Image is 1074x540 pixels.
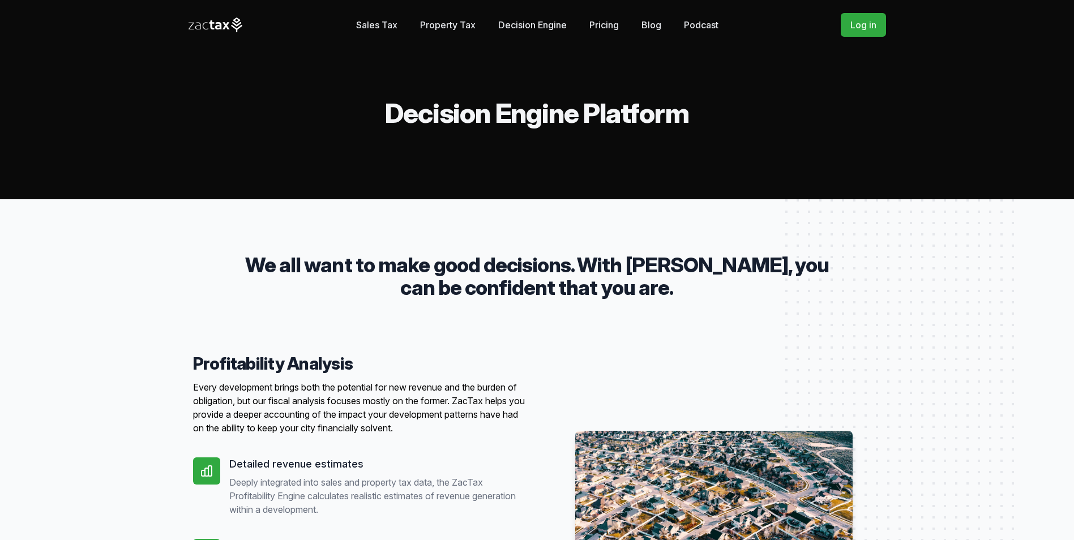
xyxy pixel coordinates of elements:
h2: Decision Engine Platform [189,100,886,127]
p: Every development brings both the potential for new revenue and the burden of obligation, but our... [193,380,528,435]
a: Pricing [589,14,619,36]
p: We all want to make good decisions. With [PERSON_NAME], you can be confident that you are. [229,254,845,299]
a: Log in [841,13,886,37]
a: Property Tax [420,14,476,36]
a: Podcast [684,14,718,36]
h5: Detailed revenue estimates [229,457,528,471]
p: Deeply integrated into sales and property tax data, the ZacTax Profitability Engine calculates re... [229,475,528,516]
h4: Profitability Analysis [193,353,528,374]
a: Blog [641,14,661,36]
a: Sales Tax [356,14,397,36]
a: Decision Engine [498,14,567,36]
